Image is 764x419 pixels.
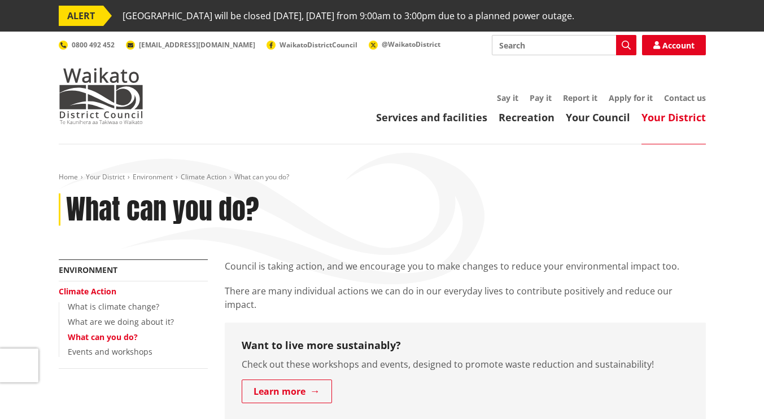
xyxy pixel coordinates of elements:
a: Learn more [242,380,332,403]
a: Pay it [530,92,552,103]
a: Home [59,172,78,182]
img: Waikato District Council - Te Kaunihera aa Takiwaa o Waikato [59,68,143,124]
span: 0800 492 452 [72,40,115,50]
a: Climate Action [59,286,116,297]
nav: breadcrumb [59,173,706,182]
a: Recreation [499,111,555,124]
a: Say it [497,92,518,103]
a: What can you do? [68,332,138,342]
p: There are many individual actions we can do in our everyday lives to contribute positively and re... [225,284,706,311]
a: Contact us [664,92,706,103]
h3: Want to live more sustainably? [242,339,689,352]
a: Environment [133,172,173,182]
a: Apply for it [609,92,653,103]
a: What are we doing about it? [68,316,174,327]
a: Your Council [566,111,630,124]
h1: What can you do? [66,193,259,226]
span: @WaikatoDistrict [382,39,440,49]
a: WaikatoDistrictCouncil [267,40,357,50]
a: Your District [86,172,125,182]
a: [EMAIL_ADDRESS][DOMAIN_NAME] [126,40,255,50]
a: Account [642,35,706,55]
a: Environment [59,264,117,275]
a: Events and workshops [68,346,152,357]
a: Your District [641,111,706,124]
span: ALERT [59,6,103,26]
span: [EMAIL_ADDRESS][DOMAIN_NAME] [139,40,255,50]
span: Council is taking action, and we encourage you to make changes to reduce your environmental impac... [225,260,679,272]
a: 0800 492 452 [59,40,115,50]
a: Report it [563,92,597,103]
a: @WaikatoDistrict [369,39,440,49]
input: Search input [492,35,636,55]
span: WaikatoDistrictCouncil [280,40,357,50]
a: Services and facilities [376,111,487,124]
span: What can you do? [234,172,289,182]
a: What is climate change? [68,301,159,312]
span: [GEOGRAPHIC_DATA] will be closed [DATE], [DATE] from 9:00am to 3:00pm due to a planned power outage. [123,6,574,26]
a: Climate Action [181,172,226,182]
p: Check out these workshops and events, designed to promote waste reduction and sustainability! [242,358,689,371]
